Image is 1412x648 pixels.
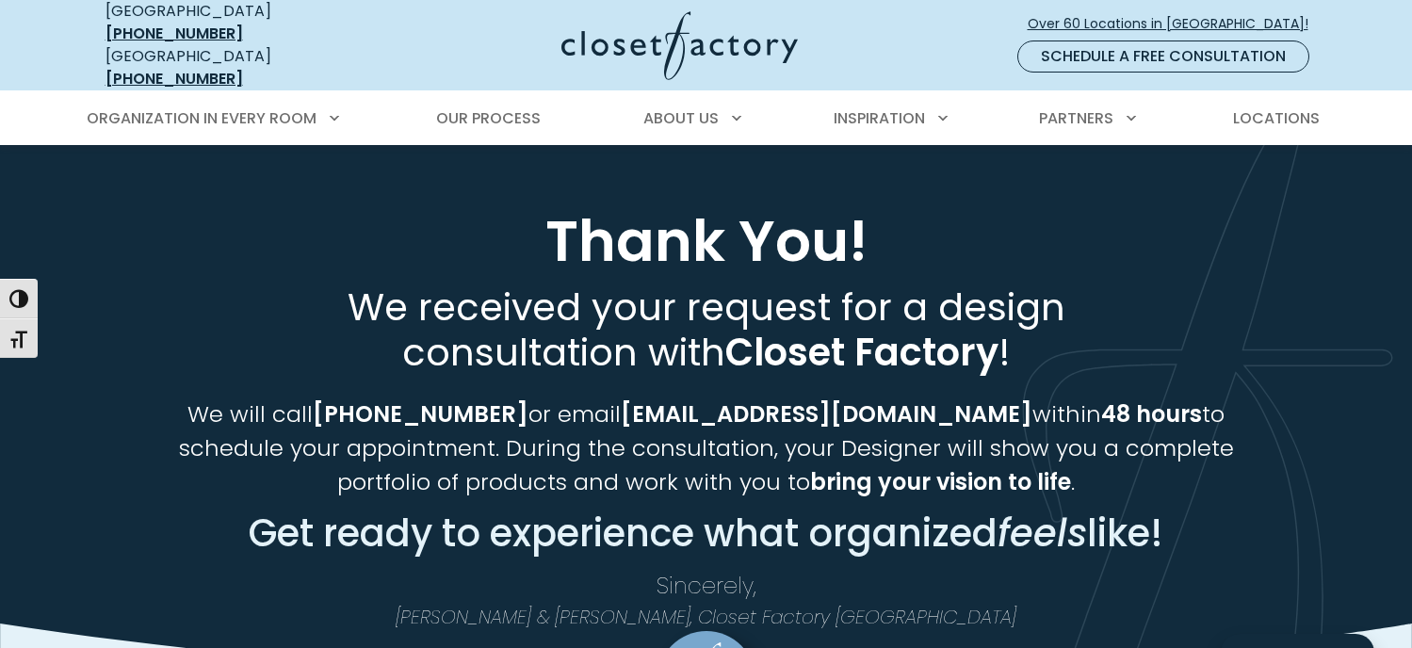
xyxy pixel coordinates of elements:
[1039,107,1113,129] span: Partners
[1027,8,1324,40] a: Over 60 Locations in [GEOGRAPHIC_DATA]!
[561,11,798,80] img: Closet Factory Logo
[1101,398,1202,429] strong: 48 hours
[73,92,1339,145] nav: Primary Menu
[105,68,243,89] a: [PHONE_NUMBER]
[810,466,1071,497] strong: bring your vision to life
[102,205,1311,277] h1: Thank You!
[998,507,1087,559] em: feels
[179,398,1234,497] span: We will call or email within to schedule your appointment. During the consultation, your Designer...
[87,107,316,129] span: Organization in Every Room
[1233,107,1320,129] span: Locations
[621,398,1032,429] strong: [EMAIL_ADDRESS][DOMAIN_NAME]
[643,107,719,129] span: About Us
[657,570,756,601] span: Sincerely,
[249,507,1163,559] span: Get ready to experience what organized like!
[436,107,541,129] span: Our Process
[834,107,925,129] span: Inspiration
[105,23,243,44] a: [PHONE_NUMBER]
[105,45,379,90] div: [GEOGRAPHIC_DATA]
[348,281,1065,379] span: We received your request for a design consultation with !
[313,398,528,429] strong: [PHONE_NUMBER]
[1028,14,1323,34] span: Over 60 Locations in [GEOGRAPHIC_DATA]!
[396,604,1016,630] em: [PERSON_NAME] & [PERSON_NAME], Closet Factory [GEOGRAPHIC_DATA]
[725,326,998,379] strong: Closet Factory
[1017,40,1309,73] a: Schedule a Free Consultation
